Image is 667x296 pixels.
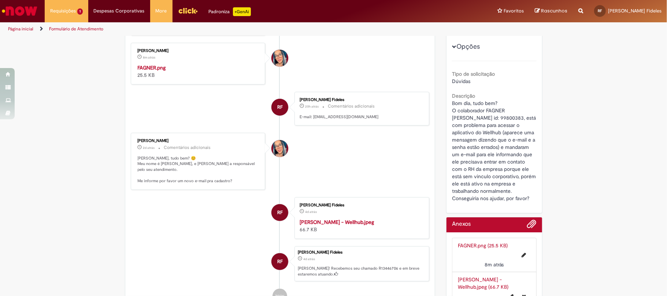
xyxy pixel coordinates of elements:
div: 66.7 KB [300,218,422,233]
span: More [156,7,167,15]
button: Adicionar anexos [527,219,537,232]
ul: Trilhas de página [5,22,439,36]
h2: Anexos [452,221,471,228]
div: Maira Priscila Da Silva Arnaldo [271,50,288,67]
a: [PERSON_NAME] - Wellhub.jpeg (66.7 KB) [458,276,508,290]
p: +GenAi [233,7,251,16]
span: 4d atrás [303,257,315,261]
span: Dúvidas [452,78,470,85]
span: 1 [77,8,83,15]
a: FAGNER.png [138,64,166,71]
a: Página inicial [8,26,33,32]
span: Rascunhos [541,7,567,14]
span: Requisições [50,7,76,15]
div: [PERSON_NAME] [138,139,260,143]
span: Bom dia, tudo bem? O colaborador FAGNER [PERSON_NAME] id: 99800383, está com problema para acessa... [452,100,537,202]
span: RF [277,204,283,221]
span: 8m atrás [485,261,504,268]
time: 28/08/2025 12:51:21 [305,104,319,109]
small: Comentários adicionais [328,103,375,109]
time: 29/08/2025 08:58:25 [485,261,504,268]
small: Comentários adicionais [164,145,211,151]
time: 29/08/2025 08:58:25 [143,55,156,60]
div: Padroniza [209,7,251,16]
span: 20h atrás [305,104,319,109]
div: [PERSON_NAME] Fideles [298,250,425,255]
time: 26/08/2025 08:36:03 [305,210,317,214]
div: Raissa Dos Santos Fideles [271,253,288,270]
span: RF [598,8,602,13]
div: Raissa Dos Santos Fideles [271,204,288,221]
span: RF [277,253,283,270]
span: Favoritos [504,7,524,15]
b: Descrição [452,93,475,99]
div: [PERSON_NAME] Fideles [300,203,422,207]
span: [PERSON_NAME] Fideles [608,8,662,14]
b: Tipo de solicitação [452,71,495,77]
time: 27/08/2025 10:35:18 [143,146,155,150]
div: Maira Priscila Da Silva Arnaldo [271,140,288,157]
p: [PERSON_NAME], tudo bem? 😊 Meu nome é [PERSON_NAME], e [PERSON_NAME] a responsável pelo seu atend... [138,156,260,184]
span: 4d atrás [305,210,317,214]
span: 2d atrás [143,146,155,150]
div: Raissa Dos Santos Fideles [271,99,288,116]
img: ServiceNow [1,4,38,18]
img: click_logo_yellow_360x200.png [178,5,198,16]
button: Editar nome de arquivo FAGNER.png [518,249,531,261]
div: 25.5 KB [138,64,260,79]
li: Raissa Dos Santos Fideles [131,246,430,281]
p: [PERSON_NAME]! Recebemos seu chamado R13446706 e em breve estaremos atuando. [298,266,425,277]
div: [PERSON_NAME] [138,49,260,53]
span: RF [277,98,283,116]
div: [PERSON_NAME] Fideles [300,98,422,102]
span: 8m atrás [143,55,156,60]
a: Rascunhos [535,8,567,15]
a: FAGNER.png (25.5 KB) [458,242,508,249]
span: Despesas Corporativas [94,7,145,15]
time: 26/08/2025 08:36:53 [303,257,315,261]
a: Formulário de Atendimento [49,26,103,32]
p: E-mail: [EMAIL_ADDRESS][DOMAIN_NAME] [300,114,422,120]
a: [PERSON_NAME] - Wellhub.jpeg [300,219,374,225]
